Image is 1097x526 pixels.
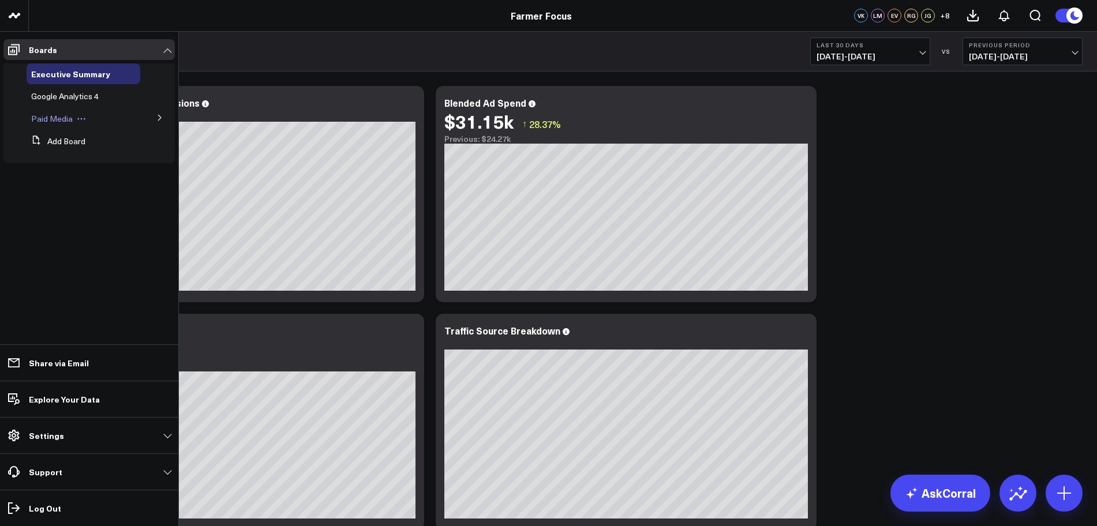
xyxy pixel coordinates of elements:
span: ↑ [522,117,527,131]
p: Log Out [29,504,61,513]
button: Previous Period[DATE]-[DATE] [963,37,1083,65]
div: $31.15k [444,111,514,131]
p: Explore Your Data [29,394,100,404]
div: VK [854,9,868,22]
span: [DATE] - [DATE] [817,52,924,61]
div: VS [936,48,957,55]
div: EV [888,9,901,22]
div: JG [921,9,935,22]
a: Executive Summary [31,69,110,78]
div: Previous: 59.41k [52,362,415,371]
button: +8 [938,9,952,22]
a: Farmer Focus [511,9,572,22]
span: Paid Media [31,113,73,124]
a: AskCorral [890,475,990,512]
a: Log Out [3,498,175,519]
p: Settings [29,431,64,440]
span: [DATE] - [DATE] [969,52,1076,61]
p: Support [29,467,62,476]
span: + 8 [940,12,950,20]
div: Previous: $24.27k [444,134,808,144]
div: LM [871,9,885,22]
a: Paid Media [31,114,73,123]
div: Traffic Source Breakdown [444,324,560,337]
p: Share via Email [29,358,89,367]
div: RG [904,9,918,22]
b: Last 30 Days [817,42,924,48]
span: Google Analytics 4 [31,91,99,102]
button: Add Board [27,131,85,152]
a: Google Analytics 4 [31,92,99,101]
div: Blended Ad Spend [444,96,526,109]
span: 28.37% [529,118,561,130]
button: Last 30 Days[DATE]-[DATE] [810,37,930,65]
span: Executive Summary [31,68,110,80]
b: Previous Period [969,42,1076,48]
p: Boards [29,45,57,54]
